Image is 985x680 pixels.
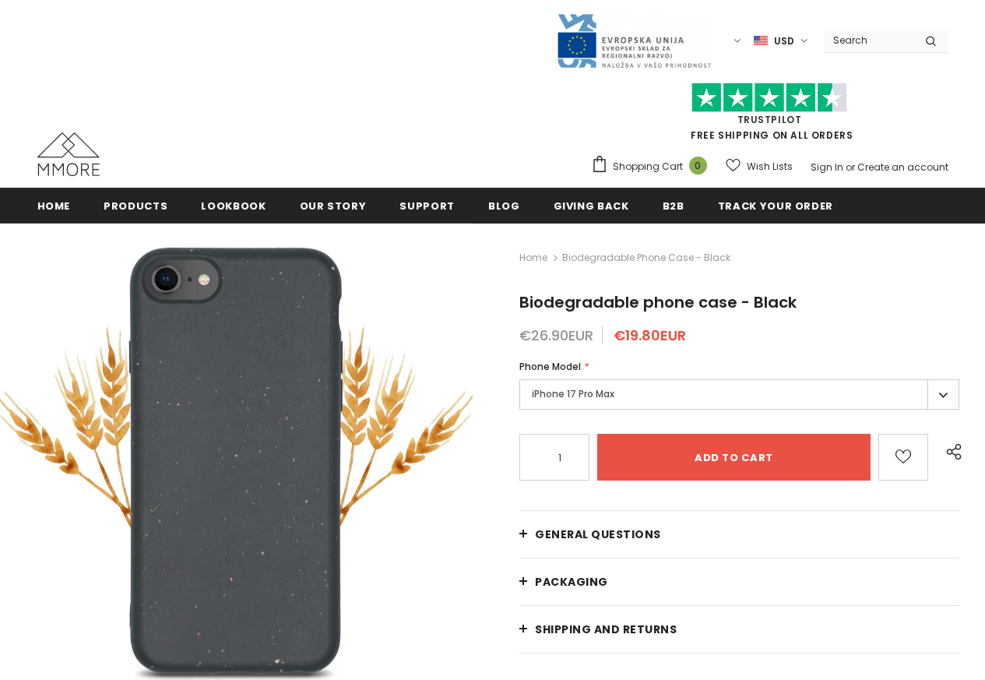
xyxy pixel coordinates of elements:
[519,511,959,558] a: General Questions
[562,248,730,267] span: Biodegradable phone case - Black
[663,188,684,223] a: B2B
[597,434,871,481] input: Add to cart
[718,199,833,213] span: Track your order
[591,155,715,178] a: Shopping Cart 0
[535,574,608,590] span: PACKAGING
[613,159,683,174] span: Shopping Cart
[519,326,593,345] span: €26.90EUR
[488,188,520,223] a: Blog
[535,622,677,637] span: Shipping and returns
[774,33,794,49] span: USD
[718,188,833,223] a: Track your order
[399,199,455,213] span: support
[591,90,948,142] span: FREE SHIPPING ON ALL ORDERS
[201,188,266,223] a: Lookbook
[300,199,367,213] span: Our Story
[300,188,367,223] a: Our Story
[201,199,266,213] span: Lookbook
[37,132,100,176] img: MMORE Cases
[519,606,959,653] a: Shipping and returns
[37,188,71,223] a: Home
[519,558,959,605] a: PACKAGING
[488,199,520,213] span: Blog
[37,199,71,213] span: Home
[104,188,167,223] a: Products
[519,248,547,267] a: Home
[519,360,581,373] span: Phone Model
[691,83,847,113] img: Trust Pilot Stars
[556,12,712,69] img: Javni Razpis
[554,199,629,213] span: Giving back
[824,29,913,51] input: Search Site
[535,527,661,542] span: General Questions
[857,160,948,174] a: Create an account
[614,326,686,345] span: €19.80EUR
[846,160,855,174] span: or
[104,199,167,213] span: Products
[726,153,793,180] a: Wish Lists
[554,188,629,223] a: Giving back
[663,199,684,213] span: B2B
[399,188,455,223] a: support
[519,291,797,313] span: Biodegradable phone case - Black
[519,379,959,410] label: iPhone 17 Pro Max
[689,157,707,174] span: 0
[737,113,802,126] a: Trustpilot
[811,160,843,174] a: Sign In
[747,159,793,174] span: Wish Lists
[556,33,712,47] a: Javni Razpis
[754,34,768,48] img: USD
